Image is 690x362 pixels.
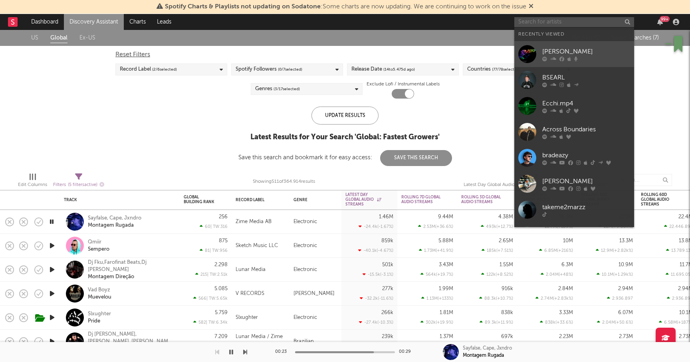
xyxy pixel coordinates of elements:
[289,258,341,282] div: Electronic
[120,65,177,74] div: Record Label
[236,241,278,251] div: Sketch Music LLC
[381,238,393,243] div: 859k
[289,210,341,234] div: Electronic
[438,214,453,220] div: 9.44M
[311,107,379,125] div: Update Results
[380,150,452,166] button: Save This Search
[53,170,104,193] div: Filters(5 filters active)
[612,174,672,186] input: Search...
[464,170,606,193] div: Latest Day Global Audio Streams (Latest Day Global Audio Streams)
[619,334,633,339] div: 2.73M
[238,133,452,142] div: Latest Results for Your Search ' Global: Fastest Growers '
[26,14,64,30] a: Dashboard
[115,50,575,59] div: Reset Filters
[542,202,630,212] div: takeme2marzz
[293,198,333,202] div: Genre
[367,79,440,89] label: Exclude Lofi / Instrumental Labels
[236,198,274,202] div: Record Label
[597,272,633,277] div: 10.1M ( +1.29k % )
[274,84,300,94] span: ( 3 / 17 selected)
[418,224,453,229] div: 2.53M ( +36.6 % )
[165,4,321,10] span: Spotify Charts & Playlists not updating on Sodatone
[363,272,393,277] div: -15.5k ( -3.1 % )
[88,215,141,222] div: Sayfalse, Cape, Jxndro
[439,262,453,267] div: 3.43M
[184,296,228,301] div: 566 | TW: 5.65k
[383,65,415,74] span: ( 14 to 5.475 d ago)
[88,222,134,229] a: Montagem Rugada
[379,214,393,220] div: 1.46M
[88,239,101,246] a: Qmiir
[641,192,681,207] div: Rolling 60D Global Audio Streams
[88,294,111,301] a: Muevelou
[499,238,513,243] div: 2.65M
[542,176,630,186] div: [PERSON_NAME]
[514,197,634,223] a: takeme2marzz
[359,320,393,325] div: -27.4k ( -10.3 % )
[184,248,228,253] div: 81 | TW: 956
[238,154,452,160] div: Save this search and bookmark it for easy access:
[463,352,504,359] div: Montagem Rugada
[461,195,501,204] div: Rolling 3D Global Audio Streams
[68,183,97,187] span: ( 5 filters active)
[597,320,633,325] div: 2.04M ( +50.6 % )
[438,238,453,243] div: 5.88M
[514,67,634,93] a: BSEARL
[289,282,341,306] div: [PERSON_NAME]
[401,195,441,204] div: Rolling 7D Global Audio Streams
[236,313,258,322] div: Slxughter
[492,65,520,74] span: ( 77 / 78 selected)
[501,310,513,315] div: 838k
[64,14,124,30] a: Discovery Assistant
[236,217,272,227] div: Zime Media AB
[420,272,453,277] div: 564k ( +19.7 % )
[253,177,315,186] div: Showing 511 of 364.914 results
[53,180,104,190] div: Filters
[18,180,47,190] div: Edit Columns
[563,238,573,243] div: 10M
[541,272,573,277] div: 2.04M ( +48 % )
[359,224,393,229] div: -24.4k ( -1.67 % )
[360,296,393,301] div: -32.2k ( -11.6 % )
[440,334,453,339] div: 1.37M
[382,286,393,291] div: 277k
[514,223,634,249] a: oskar med k
[289,306,341,330] div: Electronic
[514,93,634,119] a: Ecchi.mp4
[542,99,630,108] div: Ecchi.mp4
[79,33,95,43] a: Ex-US
[88,331,174,345] a: Dj [PERSON_NAME], [PERSON_NAME], [PERSON_NAME], [PERSON_NAME]
[440,310,453,315] div: 1.81M
[539,248,573,253] div: 6.85M ( +216 % )
[467,65,520,74] div: Countries
[559,334,573,339] div: 2.23M
[611,35,659,41] span: Saved Searches
[236,332,286,351] div: Lunar Media / Zime Media AB
[542,73,630,82] div: BSEARL
[88,318,100,325] a: Pride
[657,19,663,25] button: 99+
[236,65,302,74] div: Spotify Followers
[18,170,47,193] div: Edit Columns
[214,334,228,339] div: 7.209
[64,198,172,202] div: Track
[184,224,228,229] div: 60 | TW: 316
[88,287,110,294] a: Vad Boyz
[498,214,513,220] div: 4.38M
[275,347,291,357] div: 00:23
[219,214,228,220] div: 256
[358,248,393,253] div: -40.1k ( -4.67 % )
[88,246,109,253] a: Sempero
[351,65,415,74] div: Release Date
[619,262,633,267] div: 10.9M
[88,259,174,273] a: Dj Fku,Farofinat Beats,Dj [PERSON_NAME]
[421,296,453,301] div: 1.13M ( +133 % )
[214,262,228,267] div: 2.298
